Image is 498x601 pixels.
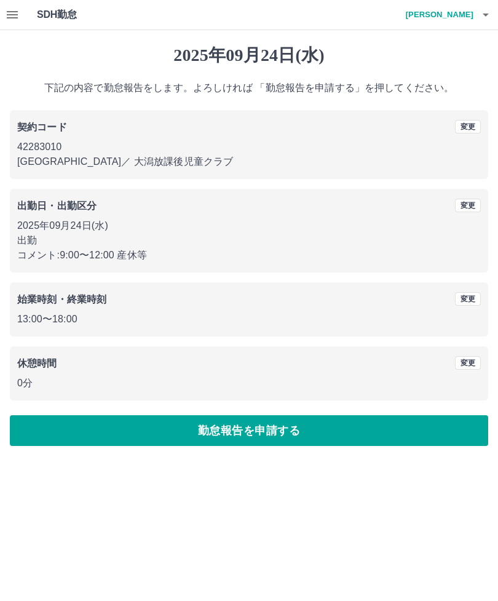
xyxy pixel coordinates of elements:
[10,45,488,66] h1: 2025年09月24日(水)
[10,415,488,446] button: 勤怠報告を申請する
[455,120,481,133] button: 変更
[17,358,57,368] b: 休憩時間
[10,81,488,95] p: 下記の内容で勤怠報告をします。よろしければ 「勤怠報告を申請する」を押してください。
[17,294,106,304] b: 始業時刻・終業時刻
[17,154,481,169] p: [GEOGRAPHIC_DATA] ／ 大潟放課後児童クラブ
[17,122,67,132] b: 契約コード
[455,292,481,306] button: 変更
[17,248,481,263] p: コメント: 9:00〜12:00 産休等
[455,356,481,370] button: 変更
[17,376,481,391] p: 0分
[17,218,481,233] p: 2025年09月24日(水)
[17,140,481,154] p: 42283010
[17,201,97,211] b: 出勤日・出勤区分
[455,199,481,212] button: 変更
[17,312,481,327] p: 13:00 〜 18:00
[17,233,481,248] p: 出勤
